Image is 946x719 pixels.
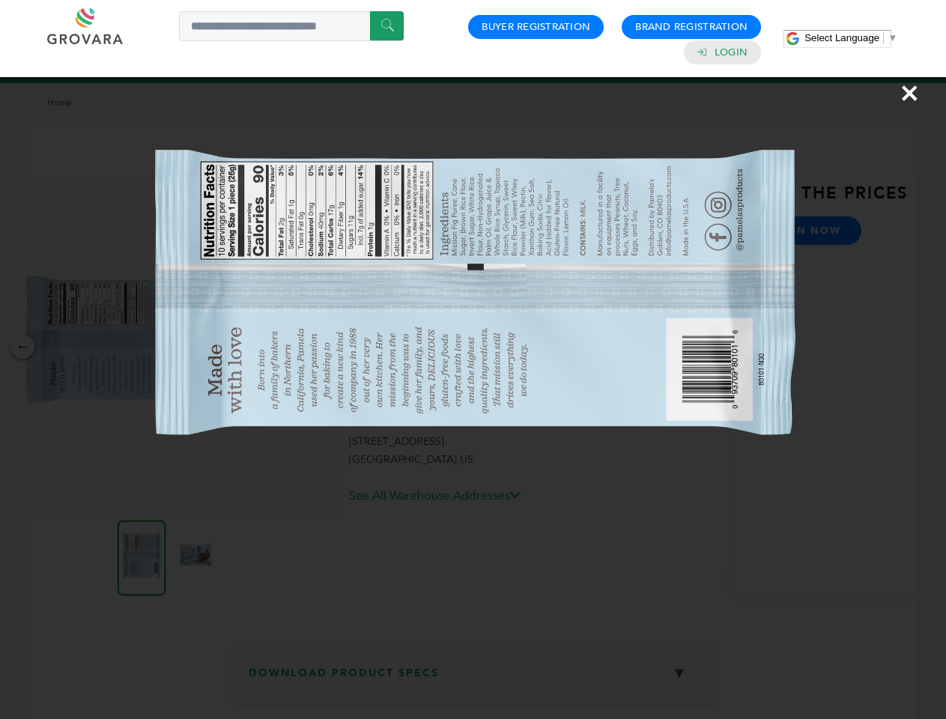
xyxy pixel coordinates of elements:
span: ​ [883,32,884,43]
a: Brand Registration [635,20,748,34]
input: Search a product or brand... [179,11,404,41]
span: Select Language [804,32,879,43]
a: Select Language​ [804,32,897,43]
span: ▼ [888,32,897,43]
a: Login [715,46,748,59]
img: Image Preview [94,86,851,530]
a: Buyer Registration [482,20,590,34]
span: × [900,72,920,114]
